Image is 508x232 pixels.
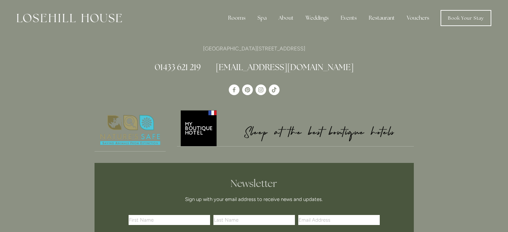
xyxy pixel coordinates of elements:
div: About [273,11,299,25]
div: Weddings [300,11,334,25]
a: Pinterest [242,84,253,95]
a: Nature's Safe - Logo [95,109,166,152]
a: Losehill House Hotel & Spa [229,84,239,95]
a: Instagram [256,84,266,95]
input: Email Address [298,215,380,225]
div: Events [335,11,362,25]
p: Sign up with your email address to receive news and updates. [131,195,377,203]
img: Nature's Safe - Logo [95,109,166,151]
a: 01433 621 219 [155,62,201,72]
a: Book Your Stay [441,10,491,26]
img: My Boutique Hotel - Logo [177,109,414,146]
a: [EMAIL_ADDRESS][DOMAIN_NAME] [216,62,354,72]
a: My Boutique Hotel - Logo [177,109,414,147]
div: Restaurant [363,11,400,25]
input: Last Name [213,215,295,225]
input: First Name [129,215,210,225]
div: Rooms [223,11,251,25]
a: Vouchers [401,11,435,25]
p: [GEOGRAPHIC_DATA][STREET_ADDRESS] [95,44,414,53]
img: Losehill House [17,14,122,22]
div: Spa [252,11,272,25]
a: TikTok [269,84,280,95]
h2: Newsletter [131,178,377,190]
